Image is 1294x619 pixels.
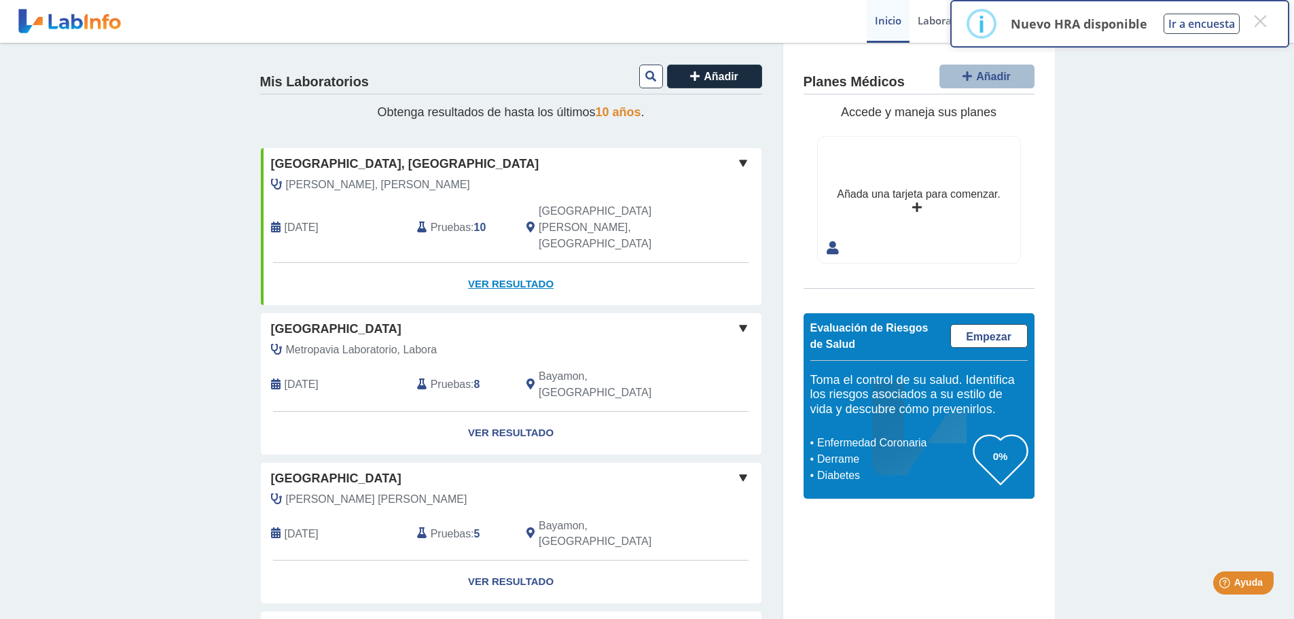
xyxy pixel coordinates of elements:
span: 2022-03-08 [285,526,319,542]
span: Bayamon, PR [539,368,689,401]
h4: Planes Médicos [804,74,905,90]
span: [GEOGRAPHIC_DATA] [271,470,401,488]
span: Accede y maneja sus planes [841,105,996,119]
span: Añadir [976,71,1011,82]
a: Ver Resultado [261,263,761,306]
span: 2025-08-21 [285,219,319,236]
span: [GEOGRAPHIC_DATA], [GEOGRAPHIC_DATA] [271,155,539,173]
div: : [407,518,516,550]
div: i [978,12,985,36]
button: Añadir [939,65,1035,88]
li: Enfermedad Coronaria [814,435,973,451]
button: Close this dialog [1248,9,1272,33]
span: Añadir [704,71,738,82]
div: : [407,203,516,252]
div: Añada una tarjeta para comenzar. [837,186,1000,202]
span: Gonzalez Ingles, Luis [286,491,467,508]
button: Ir a encuesta [1164,14,1240,34]
span: Trinidad Hernandez, Rafael [286,177,470,193]
span: Bayamon, PR [539,518,689,550]
span: Pruebas [431,376,471,393]
iframe: Help widget launcher [1173,566,1279,604]
a: Ver Resultado [261,561,761,603]
button: Añadir [667,65,762,88]
p: Nuevo HRA disponible [1011,16,1147,32]
a: Empezar [950,324,1028,348]
li: Diabetes [814,467,973,484]
b: 10 [474,222,486,233]
h5: Toma el control de su salud. Identifica los riesgos asociados a su estilo de vida y descubre cómo... [810,373,1028,417]
span: Pruebas [431,526,471,542]
span: Empezar [966,331,1011,342]
span: Pruebas [431,219,471,236]
span: Metropavia Laboratorio, Labora [286,342,437,358]
span: 10 años [596,105,641,119]
li: Derrame [814,451,973,467]
span: Obtenga resultados de hasta los últimos . [377,105,644,119]
h4: Mis Laboratorios [260,74,369,90]
a: Ver Resultado [261,412,761,455]
span: 2022-08-11 [285,376,319,393]
h3: 0% [973,448,1028,465]
div: : [407,368,516,401]
b: 5 [474,528,480,540]
b: 8 [474,378,480,390]
span: San Juan, PR [539,203,689,252]
span: [GEOGRAPHIC_DATA] [271,320,401,338]
span: Evaluación de Riesgos de Salud [810,322,929,350]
